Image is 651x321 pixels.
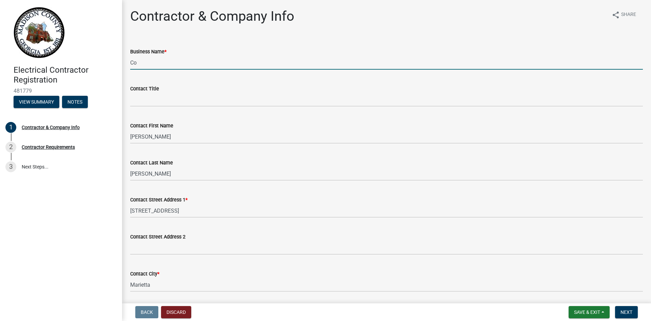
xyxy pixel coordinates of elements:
[130,87,159,91] label: Contact Title
[612,11,620,19] i: share
[62,100,88,105] wm-modal-confirm: Notes
[130,272,159,277] label: Contact City
[22,145,75,149] div: Contractor Requirements
[130,50,166,54] label: Business Name
[14,100,59,105] wm-modal-confirm: Summary
[22,125,80,130] div: Contractor & Company Info
[130,235,185,239] label: Contact Street Address 2
[5,122,16,133] div: 1
[130,124,173,128] label: Contact First Name
[620,309,632,315] span: Next
[574,309,600,315] span: Save & Exit
[5,142,16,153] div: 2
[135,306,158,318] button: Back
[161,306,191,318] button: Discard
[130,161,173,165] label: Contact Last Name
[569,306,610,318] button: Save & Exit
[130,198,188,202] label: Contact Street Address 1
[606,8,642,21] button: shareShare
[615,306,638,318] button: Next
[621,11,636,19] span: Share
[14,65,117,85] h4: Electrical Contractor Registration
[141,309,153,315] span: Back
[5,161,16,172] div: 3
[62,96,88,108] button: Notes
[14,88,108,94] span: 481779
[14,96,59,108] button: View Summary
[14,7,65,58] img: Madison County, Georgia
[130,8,294,24] h1: Contractor & Company Info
